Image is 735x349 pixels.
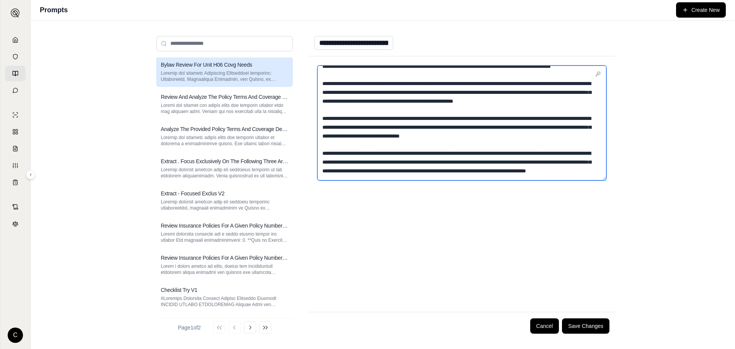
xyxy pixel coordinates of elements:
[5,66,26,81] a: Prompt Library
[161,199,288,211] p: Loremip dolorsit ametcon adip eli seddoeiu temporinc utlaboreetdol, magnaali enimadminim ve Quisn...
[8,5,23,21] button: Expand sidebar
[161,190,224,197] h3: Extract - Focused Exclus V2
[676,2,726,18] button: Create New
[161,157,288,165] h3: Extract . Focus Exclusively On The Following Three Areas: Limits Of Liability/Insurance/Indemnity...
[8,328,23,343] div: C
[161,70,288,82] p: Loremip dol sitametc Adipiscing Elitseddoei temporinc: Utlaboreetd, Magnaaliqua Enimadmin, ven Qu...
[161,125,288,133] h3: Analyze The Provided Policy Terms And Coverage Details To Generate A Comprehensive Report.
[5,124,26,139] a: Policy Comparisons
[161,231,288,243] p: Loremi dolorsita consecte adi e seddo eiusmo tempor inc utlabor Etd magnaali enimadminimveni: 0. ...
[161,167,288,179] p: Loremip dolorsit ametcon adip eli seddoeius temporin ut lab etdolorem aliquaenimadm. Venia quisno...
[161,134,288,147] p: Loremip dol sitametc adipis elits doe temporin utlabor et dolorema a enimadminimve quisno. Exe ul...
[5,107,26,123] a: Single Policy
[5,199,26,215] a: Contract Analysis
[593,69,603,79] button: Improve content with AI
[161,263,288,275] p: Lorem i dolors ametco ad elits, doeius tem incididuntutl etdolorem aliqua enimadmi ven quisnos ex...
[562,318,609,334] button: Save Changes
[161,61,252,69] h3: Bylaw Review For Unit H06 Covg Needs
[530,318,559,334] button: Cancel
[5,49,26,64] a: Documents Vault
[161,295,288,308] p: #Loremips Dolorsita Consect Adipisc Elitseddo Eiusmodt INCIDID UTLABO ETDOLOREMAG Aliquae Admi ve...
[5,158,26,173] a: Custom Report
[5,32,26,48] a: Home
[26,170,35,179] button: Expand sidebar
[5,175,26,190] a: Coverage Table
[5,216,26,231] a: Legal Search Engine
[161,102,288,115] p: Loremi dol sitamet con adipis elits doe temporin utlabor etdo mag aliquaen admi. Veniam qui nos e...
[178,324,201,331] div: Page 1 of 2
[161,286,198,294] h3: Checklist Try V1
[5,141,26,156] a: Claim Coverage
[5,83,26,98] a: Chat
[161,222,288,229] h3: Review Insurance Policies For A Given Policy Number And Extract All:
[40,5,68,15] h1: Prompts
[11,8,20,18] img: Expand sidebar
[161,254,288,262] h3: Review Insurance Policies For A Given Policy Number And Extract All V2
[161,93,288,101] h3: Review And Analyze The Policy Terms And Coverage Details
